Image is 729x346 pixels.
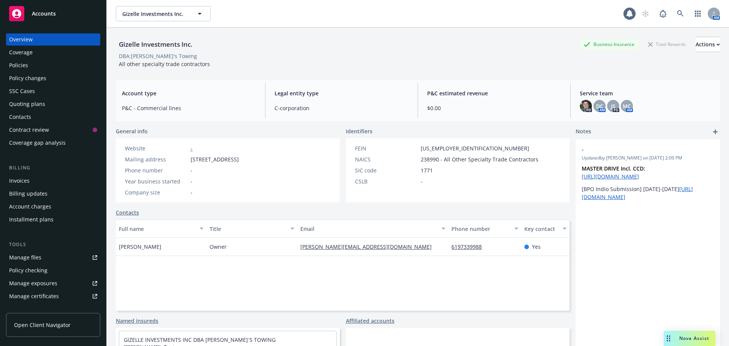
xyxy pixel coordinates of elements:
[6,277,100,289] a: Manage exposures
[690,6,705,21] a: Switch app
[6,46,100,58] a: Coverage
[6,290,100,302] a: Manage certificates
[673,6,688,21] a: Search
[116,6,211,21] button: Gizelle Investments Inc.
[679,335,709,341] span: Nova Assist
[275,89,409,97] span: Legal entity type
[582,165,645,172] strong: MASTER DRIVE Incl. CCD:
[191,145,193,152] a: -
[576,127,591,136] span: Notes
[14,321,71,329] span: Open Client Navigator
[9,188,47,200] div: Billing updates
[125,166,188,174] div: Phone number
[421,155,538,163] span: 238990 - All Other Specialty Trade Contractors
[119,243,161,251] span: [PERSON_NAME]
[582,155,714,161] span: Updated by [PERSON_NAME] on [DATE] 2:09 PM
[275,104,409,112] span: C-corporation
[9,303,47,315] div: Manage claims
[191,166,193,174] span: -
[6,33,100,46] a: Overview
[655,6,671,21] a: Report a Bug
[427,104,561,112] span: $0.00
[580,100,592,112] img: photo
[451,243,488,250] a: 6197339988
[300,243,438,250] a: [PERSON_NAME][EMAIL_ADDRESS][DOMAIN_NAME]
[582,173,639,180] a: [URL][DOMAIN_NAME]
[6,111,100,123] a: Contacts
[9,59,28,71] div: Policies
[125,144,188,152] div: Website
[6,251,100,264] a: Manage files
[421,144,529,152] span: [US_EMPLOYER_IDENTIFICATION_NUMBER]
[711,127,720,136] a: add
[427,89,561,97] span: P&C estimated revenue
[125,188,188,196] div: Company size
[6,201,100,213] a: Account charges
[9,175,30,187] div: Invoices
[116,127,148,135] span: General info
[9,264,47,276] div: Policy checking
[596,102,603,110] span: DC
[611,102,615,110] span: JS
[521,220,570,238] button: Key contact
[6,59,100,71] a: Policies
[6,3,100,24] a: Accounts
[623,102,631,110] span: MC
[122,10,188,18] span: Gizelle Investments Inc.
[9,46,33,58] div: Coverage
[532,243,541,251] span: Yes
[9,111,31,123] div: Contacts
[191,188,193,196] span: -
[576,139,720,207] div: -Updatedby [PERSON_NAME] on [DATE] 2:09 PMMASTER DRIVE Incl. CCD: [URL][DOMAIN_NAME][BPO Indio Su...
[122,89,256,97] span: Account type
[124,336,276,343] a: GIZELLE INVESTMENTS INC DBA [PERSON_NAME]`S TOWING
[9,85,35,97] div: SSC Cases
[116,39,196,49] div: Gizelle Investments Inc.
[451,225,510,233] div: Phone number
[9,137,66,149] div: Coverage gap analysis
[6,85,100,97] a: SSC Cases
[6,164,100,172] div: Billing
[582,185,714,201] p: [BPO Indio Submission] [DATE]-[DATE]
[119,60,210,68] span: All other specialty trade contractors
[355,166,418,174] div: SIC code
[6,303,100,315] a: Manage claims
[300,225,437,233] div: Email
[116,317,158,325] a: Named insureds
[6,188,100,200] a: Billing updates
[6,213,100,226] a: Installment plans
[9,251,41,264] div: Manage files
[580,89,714,97] span: Service team
[355,177,418,185] div: CSLB
[9,33,33,46] div: Overview
[582,145,694,153] span: -
[116,220,207,238] button: Full name
[125,155,188,163] div: Mailing address
[355,144,418,152] div: FEIN
[6,264,100,276] a: Policy checking
[125,177,188,185] div: Year business started
[210,225,286,233] div: Title
[664,331,673,346] div: Drag to move
[297,220,448,238] button: Email
[6,98,100,110] a: Quoting plans
[9,124,49,136] div: Contract review
[9,98,45,110] div: Quoting plans
[116,209,139,216] a: Contacts
[119,225,195,233] div: Full name
[9,290,59,302] div: Manage certificates
[122,104,256,112] span: P&C - Commercial lines
[191,155,239,163] span: [STREET_ADDRESS]
[638,6,653,21] a: Start snowing
[696,37,720,52] button: Actions
[9,277,57,289] div: Manage exposures
[6,175,100,187] a: Invoices
[580,39,638,49] div: Business Insurance
[6,137,100,149] a: Coverage gap analysis
[6,241,100,248] div: Tools
[664,331,715,346] button: Nova Assist
[448,220,521,238] button: Phone number
[9,201,51,213] div: Account charges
